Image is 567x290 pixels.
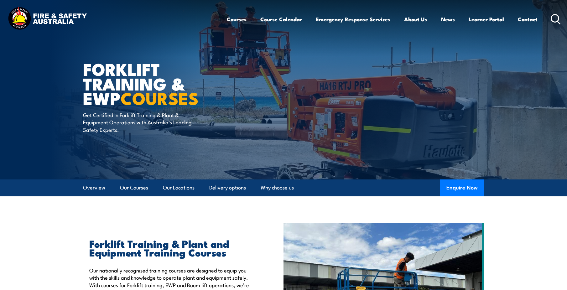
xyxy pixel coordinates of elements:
button: Enquire Now [440,179,484,196]
a: Our Courses [120,179,148,196]
h2: Forklift Training & Plant and Equipment Training Courses [89,239,255,256]
a: Course Calendar [260,11,302,28]
a: News [441,11,455,28]
a: Delivery options [209,179,246,196]
a: Overview [83,179,105,196]
a: Courses [227,11,247,28]
a: About Us [404,11,427,28]
strong: COURSES [121,85,199,111]
a: Our Locations [163,179,195,196]
h1: Forklift Training & EWP [83,61,238,105]
p: Get Certified in Forklift Training & Plant & Equipment Operations with Australia’s Leading Safety... [83,111,197,133]
a: Contact [518,11,538,28]
a: Learner Portal [469,11,504,28]
a: Emergency Response Services [316,11,390,28]
a: Why choose us [261,179,294,196]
